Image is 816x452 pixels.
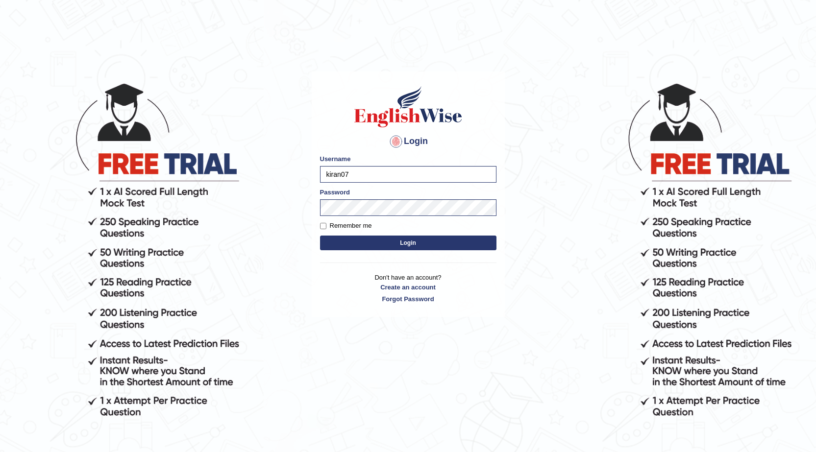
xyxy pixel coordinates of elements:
[320,154,351,164] label: Username
[352,85,464,129] img: Logo of English Wise sign in for intelligent practice with AI
[320,221,372,231] label: Remember me
[320,273,496,303] p: Don't have an account?
[320,223,326,229] input: Remember me
[320,188,350,197] label: Password
[320,134,496,149] h4: Login
[320,236,496,250] button: Login
[320,294,496,304] a: Forgot Password
[320,283,496,292] a: Create an account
